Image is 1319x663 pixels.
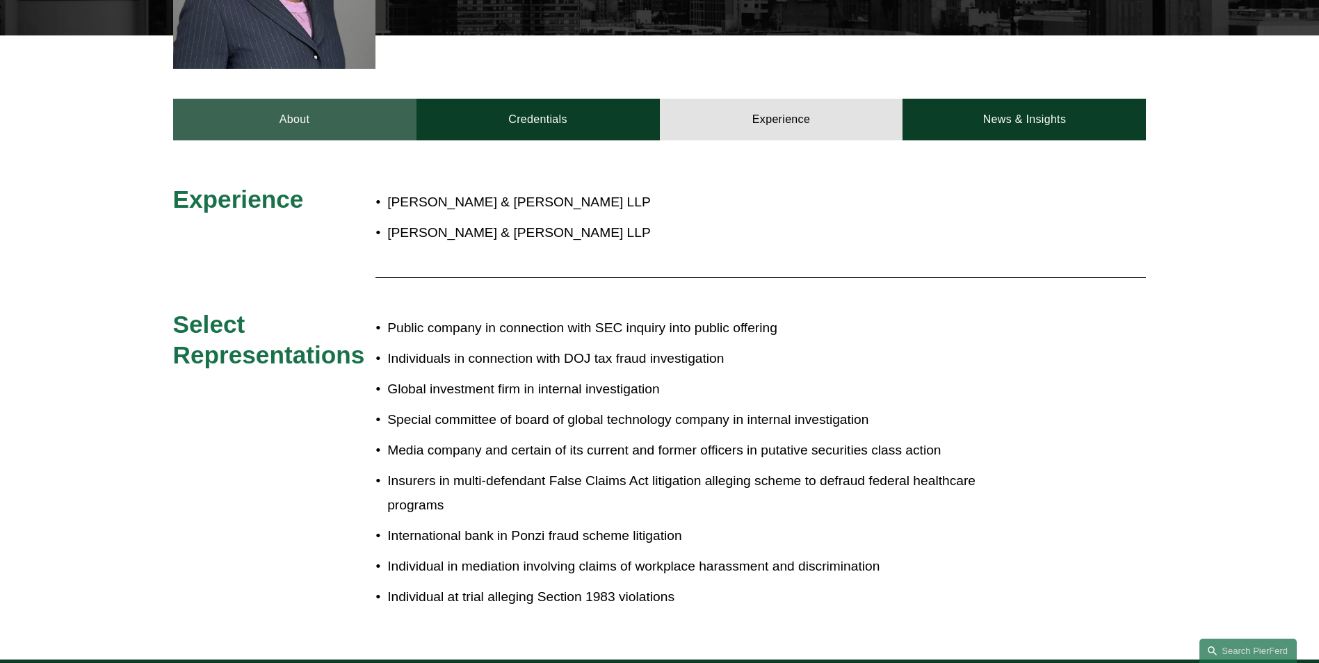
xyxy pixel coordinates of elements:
[387,190,1024,215] p: [PERSON_NAME] & [PERSON_NAME] LLP
[387,221,1024,245] p: [PERSON_NAME] & [PERSON_NAME] LLP
[387,377,1024,402] p: Global investment firm in internal investigation
[387,585,1024,609] p: Individual at trial alleging Section 1983 violations
[387,469,1024,517] p: Insurers in multi-defendant False Claims Act litigation alleging scheme to defraud federal health...
[903,99,1146,140] a: News & Insights
[416,99,660,140] a: Credentials
[1199,639,1297,663] a: Search this site
[660,99,903,140] a: Experience
[173,311,365,368] span: Select Representations
[173,186,304,213] span: Experience
[387,408,1024,432] p: Special committee of board of global technology company in internal investigation
[387,555,1024,579] p: Individual in mediation involving claims of workplace harassment and discrimination
[387,347,1024,371] p: Individuals in connection with DOJ tax fraud investigation
[387,439,1024,463] p: Media company and certain of its current and former officers in putative securities class action
[387,316,1024,341] p: Public company in connection with SEC inquiry into public offering
[173,99,416,140] a: About
[387,524,1024,548] p: International bank in Ponzi fraud scheme litigation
